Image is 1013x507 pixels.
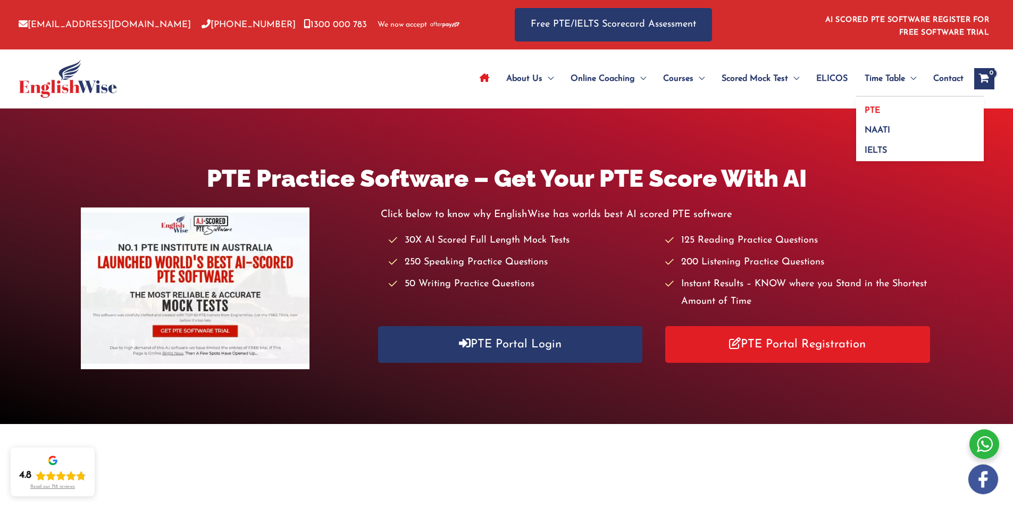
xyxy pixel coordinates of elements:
a: 1300 000 783 [304,20,367,29]
div: Rating: 4.8 out of 5 [19,469,86,482]
aside: Header Widget 1 [819,7,994,42]
span: Time Table [865,60,905,97]
span: PTE [865,106,880,115]
span: Scored Mock Test [722,60,788,97]
li: 30X AI Scored Full Length Mock Tests [389,232,655,250]
a: PTE [856,97,984,117]
span: Menu Toggle [788,60,799,97]
a: AI SCORED PTE SOFTWARE REGISTER FOR FREE SOFTWARE TRIAL [825,16,990,37]
a: Time TableMenu Toggle [856,60,925,97]
span: Menu Toggle [635,60,646,97]
img: white-facebook.png [968,464,998,494]
a: About UsMenu Toggle [498,60,562,97]
a: IELTS [856,137,984,161]
a: PTE Portal Registration [665,326,930,363]
span: NAATI [865,126,890,135]
div: Read our 718 reviews [30,484,75,490]
span: Courses [663,60,693,97]
li: 200 Listening Practice Questions [665,254,932,271]
span: Menu Toggle [693,60,705,97]
span: Menu Toggle [542,60,554,97]
a: [EMAIL_ADDRESS][DOMAIN_NAME] [19,20,191,29]
a: Scored Mock TestMenu Toggle [713,60,808,97]
span: Online Coaching [571,60,635,97]
div: 4.8 [19,469,31,482]
img: pte-institute-main [81,207,309,369]
span: About Us [506,60,542,97]
span: We now accept [378,20,427,30]
a: ELICOS [808,60,856,97]
a: NAATI [856,117,984,137]
h1: PTE Practice Software – Get Your PTE Score With AI [81,162,932,195]
span: IELTS [865,146,887,155]
img: cropped-ew-logo [19,60,117,98]
li: 250 Speaking Practice Questions [389,254,655,271]
a: CoursesMenu Toggle [655,60,713,97]
a: PTE Portal Login [378,326,643,363]
img: Afterpay-Logo [430,22,459,28]
a: View Shopping Cart, empty [974,68,994,89]
p: Click below to know why EnglishWise has worlds best AI scored PTE software [381,206,932,223]
a: Free PTE/IELTS Scorecard Assessment [515,8,712,41]
span: ELICOS [816,60,848,97]
a: Online CoachingMenu Toggle [562,60,655,97]
nav: Site Navigation: Main Menu [471,60,964,97]
li: 125 Reading Practice Questions [665,232,932,250]
li: Instant Results – KNOW where you Stand in the Shortest Amount of Time [665,276,932,311]
li: 50 Writing Practice Questions [389,276,655,293]
span: Contact [933,60,964,97]
a: Contact [925,60,964,97]
a: [PHONE_NUMBER] [202,20,296,29]
span: Menu Toggle [905,60,916,97]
